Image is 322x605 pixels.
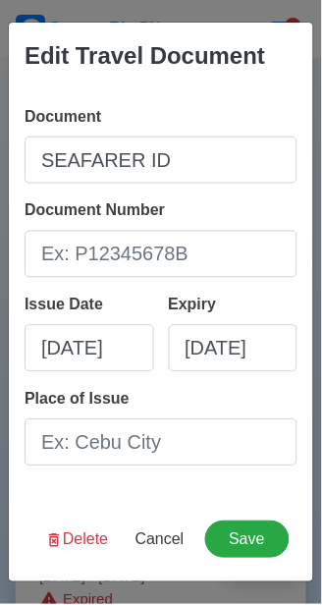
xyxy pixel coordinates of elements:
span: Place of Issue [25,391,130,408]
div: Expiry [169,294,225,317]
input: Ex: P12345678B [25,231,297,278]
input: Ex: Cebu City [25,419,297,467]
input: Ex: Passport [25,137,297,184]
div: Edit Travel Document [25,38,265,74]
div: Issue Date [25,294,111,317]
button: Delete [32,522,121,559]
span: Document Number [25,202,165,219]
span: Document [25,108,101,125]
button: Cancel [123,522,197,559]
button: Save [205,522,290,559]
span: Cancel [135,531,185,548]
